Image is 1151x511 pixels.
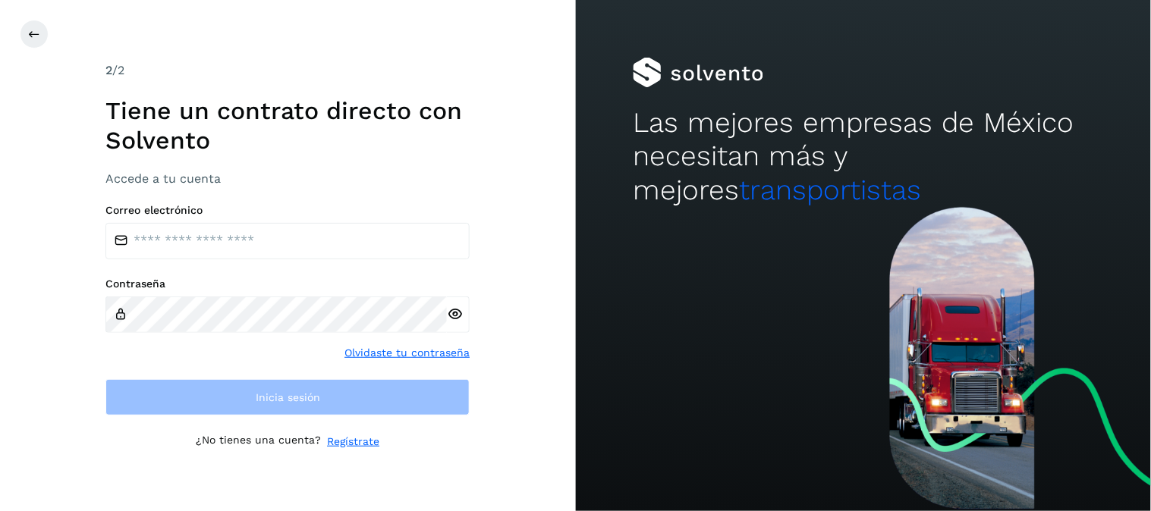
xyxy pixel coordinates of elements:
[105,61,470,80] div: /2
[633,106,1093,207] h2: Las mejores empresas de México necesitan más y mejores
[256,392,320,403] span: Inicia sesión
[105,277,470,290] label: Contraseña
[105,204,470,217] label: Correo electrónico
[196,434,321,450] p: ¿No tienes una cuenta?
[105,379,470,415] button: Inicia sesión
[327,434,379,450] a: Regístrate
[105,63,112,77] span: 2
[344,345,470,361] a: Olvidaste tu contraseña
[105,171,470,186] h3: Accede a tu cuenta
[105,96,470,155] h1: Tiene un contrato directo con Solvento
[739,174,921,206] span: transportistas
